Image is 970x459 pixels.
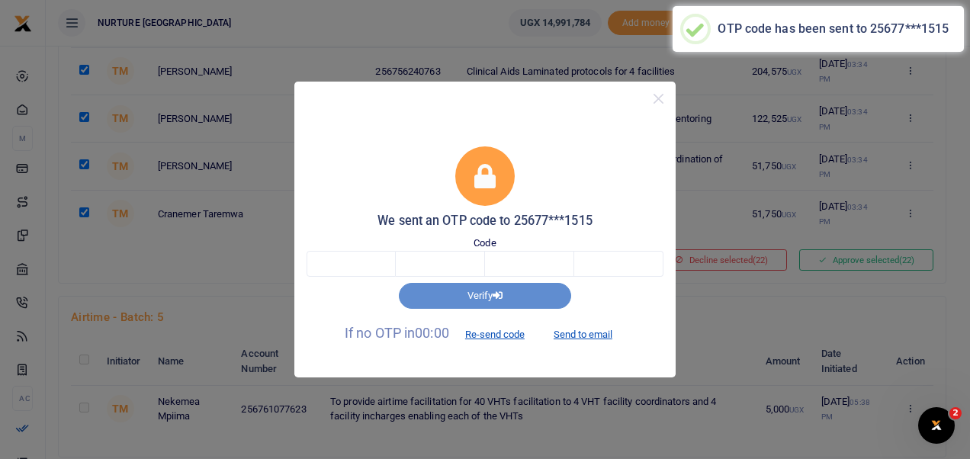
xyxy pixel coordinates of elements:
[541,321,625,347] button: Send to email
[949,407,962,419] span: 2
[918,407,955,444] iframe: Intercom live chat
[345,325,538,341] span: If no OTP in
[647,88,670,110] button: Close
[452,321,538,347] button: Re-send code
[474,236,496,251] label: Code
[307,213,663,229] h5: We sent an OTP code to 25677***1515
[415,325,449,341] span: 00:00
